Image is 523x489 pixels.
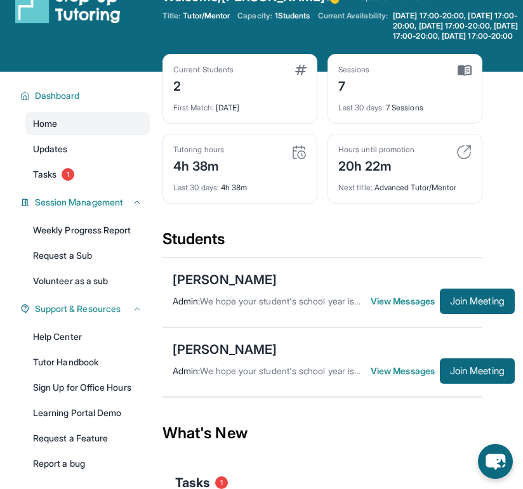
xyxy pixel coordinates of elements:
span: Current Availability: [318,11,388,41]
a: Tutor Handbook [25,351,150,374]
span: [DATE] 17:00-20:00, [DATE] 17:00-20:00, [DATE] 17:00-20:00, [DATE] 17:00-20:00, [DATE] 17:00-20:00 [393,11,520,41]
span: Support & Resources [35,303,121,315]
div: 7 Sessions [338,95,472,113]
div: Sessions [338,65,370,75]
div: [PERSON_NAME] [173,271,277,289]
span: Dashboard [35,89,80,102]
a: Report a bug [25,452,150,475]
button: Session Management [30,196,142,209]
button: chat-button [478,444,513,479]
div: [DATE] [173,95,307,113]
a: Sign Up for Office Hours [25,376,150,399]
span: Admin : [173,365,200,376]
img: card [458,65,472,76]
button: Support & Resources [30,303,142,315]
a: Home [25,112,150,135]
a: [DATE] 17:00-20:00, [DATE] 17:00-20:00, [DATE] 17:00-20:00, [DATE] 17:00-20:00, [DATE] 17:00-20:00 [390,11,523,41]
div: 4h 38m [173,175,307,193]
a: Updates [25,138,150,160]
span: Last 30 days : [338,103,384,112]
a: Tasks1 [25,163,150,186]
div: Advanced Tutor/Mentor [338,175,472,193]
button: Dashboard [30,89,142,102]
span: Last 30 days : [173,183,219,192]
span: Admin : [173,296,200,306]
img: card [295,65,307,75]
span: 1 [62,168,74,181]
span: 1 [215,476,228,489]
span: Updates [33,143,68,155]
div: What's New [162,405,482,461]
span: Tutor/Mentor [183,11,230,21]
span: 1 Students [275,11,310,21]
img: card [456,145,472,160]
div: 2 [173,75,234,95]
span: Tasks [33,168,56,181]
div: 4h 38m [173,155,224,175]
span: Home [33,117,57,130]
div: Tutoring hours [173,145,224,155]
span: Join Meeting [450,367,505,375]
div: Hours until promotion [338,145,414,155]
span: View Messages [371,295,440,308]
div: 7 [338,75,370,95]
div: [PERSON_NAME] [173,341,277,358]
span: Next title : [338,183,373,192]
button: Join Meeting [440,289,515,314]
a: Help Center [25,325,150,348]
div: 20h 22m [338,155,414,175]
span: Join Meeting [450,297,505,305]
div: Students [162,229,482,257]
a: Volunteer as a sub [25,270,150,292]
a: Request a Feature [25,427,150,450]
span: View Messages [371,365,440,377]
img: card [291,145,307,160]
div: Current Students [173,65,234,75]
a: Weekly Progress Report [25,219,150,242]
span: Session Management [35,196,123,209]
span: Capacity: [237,11,272,21]
a: Request a Sub [25,244,150,267]
button: Join Meeting [440,358,515,384]
a: Learning Portal Demo [25,401,150,424]
span: Title: [162,11,180,21]
span: First Match : [173,103,214,112]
